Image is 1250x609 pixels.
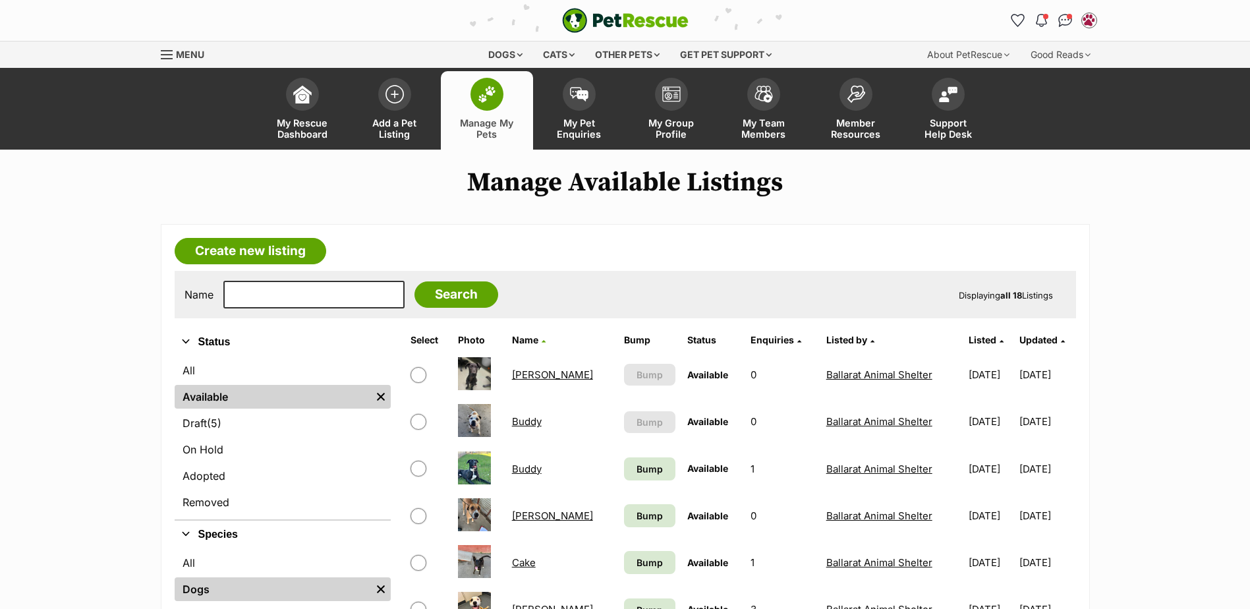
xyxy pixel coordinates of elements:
[826,334,874,345] a: Listed by
[918,42,1019,68] div: About PetRescue
[1019,334,1058,345] span: Updated
[175,490,391,514] a: Removed
[512,368,593,381] a: [PERSON_NAME]
[619,330,681,351] th: Bump
[256,71,349,150] a: My Rescue Dashboard
[1058,14,1072,27] img: chat-41dd97257d64d25036548639549fe6c8038ab92f7586957e7f3b1b290dea8141.svg
[175,526,391,543] button: Species
[479,42,532,68] div: Dogs
[734,117,793,140] span: My Team Members
[512,556,536,569] a: Cake
[624,551,675,574] a: Bump
[687,369,728,380] span: Available
[207,415,221,431] span: (5)
[405,330,451,351] th: Select
[175,411,391,435] a: Draft
[754,86,773,103] img: team-members-icon-5396bd8760b3fe7c0b43da4ab00e1e3bb1a5d9ba89233759b79545d2d3fc5d0d.svg
[959,290,1053,301] span: Displaying Listings
[810,71,902,150] a: Member Resources
[637,556,663,569] span: Bump
[687,510,728,521] span: Available
[847,85,865,103] img: member-resources-icon-8e73f808a243e03378d46382f2149f9095a855e16c252ad45f914b54edf8863c.svg
[1019,352,1074,397] td: [DATE]
[175,385,371,409] a: Available
[826,415,932,428] a: Ballarat Animal Shelter
[453,330,505,351] th: Photo
[175,238,326,264] a: Create new listing
[175,577,371,601] a: Dogs
[687,557,728,568] span: Available
[385,85,404,103] img: add-pet-listing-icon-0afa8454b4691262ce3f59096e99ab1cd57d4a30225e0717b998d2c9b9846f56.svg
[718,71,810,150] a: My Team Members
[175,359,391,382] a: All
[550,117,609,140] span: My Pet Enquiries
[175,551,391,575] a: All
[963,540,1018,585] td: [DATE]
[175,333,391,351] button: Status
[1079,10,1100,31] button: My account
[1036,14,1046,27] img: notifications-46538b983faf8c2785f20acdc204bb7945ddae34d4c08c2a6579f10ce5e182be.svg
[662,86,681,102] img: group-profile-icon-3fa3cf56718a62981997c0bc7e787c4b2cf8bcc04b72c1350f741eb67cf2f40e.svg
[826,334,867,345] span: Listed by
[1008,10,1029,31] a: Favourites
[161,42,213,65] a: Menu
[919,117,978,140] span: Support Help Desk
[625,71,718,150] a: My Group Profile
[745,399,819,444] td: 0
[963,446,1018,492] td: [DATE]
[826,463,932,475] a: Ballarat Animal Shelter
[902,71,994,150] a: Support Help Desk
[671,42,781,68] div: Get pet support
[687,416,728,427] span: Available
[512,509,593,522] a: [PERSON_NAME]
[562,8,689,33] a: PetRescue
[624,364,675,386] button: Bump
[176,49,204,60] span: Menu
[371,577,391,601] a: Remove filter
[414,281,498,308] input: Search
[534,42,584,68] div: Cats
[1019,540,1074,585] td: [DATE]
[687,463,728,474] span: Available
[293,85,312,103] img: dashboard-icon-eb2f2d2d3e046f16d808141f083e7271f6b2e854fb5c12c21221c1fb7104beca.svg
[637,462,663,476] span: Bump
[441,71,533,150] a: Manage My Pets
[1083,14,1096,27] img: Ballarat Animal Shelter profile pic
[682,330,744,351] th: Status
[745,493,819,538] td: 0
[512,415,542,428] a: Buddy
[457,117,517,140] span: Manage My Pets
[512,334,546,345] a: Name
[512,463,542,475] a: Buddy
[1008,10,1100,31] ul: Account quick links
[745,446,819,492] td: 1
[586,42,669,68] div: Other pets
[1019,493,1074,538] td: [DATE]
[826,368,932,381] a: Ballarat Animal Shelter
[826,556,932,569] a: Ballarat Animal Shelter
[478,86,496,103] img: manage-my-pets-icon-02211641906a0b7f246fdf0571729dbe1e7629f14944591b6c1af311fb30b64b.svg
[1055,10,1076,31] a: Conversations
[1019,334,1065,345] a: Updated
[175,438,391,461] a: On Hold
[175,356,391,519] div: Status
[745,540,819,585] td: 1
[751,334,794,345] span: translation missing: en.admin.listings.index.attributes.enquiries
[1019,399,1074,444] td: [DATE]
[969,334,996,345] span: Listed
[1031,10,1052,31] button: Notifications
[1019,446,1074,492] td: [DATE]
[963,399,1018,444] td: [DATE]
[751,334,801,345] a: Enquiries
[365,117,424,140] span: Add a Pet Listing
[1000,290,1022,301] strong: all 18
[624,411,675,433] button: Bump
[570,87,588,101] img: pet-enquiries-icon-7e3ad2cf08bfb03b45e93fb7055b45f3efa6380592205ae92323e6603595dc1f.svg
[273,117,332,140] span: My Rescue Dashboard
[963,493,1018,538] td: [DATE]
[826,509,932,522] a: Ballarat Animal Shelter
[939,86,957,102] img: help-desk-icon-fdf02630f3aa405de69fd3d07c3f3aa587a6932b1a1747fa1d2bba05be0121f9.svg
[533,71,625,150] a: My Pet Enquiries
[963,352,1018,397] td: [DATE]
[349,71,441,150] a: Add a Pet Listing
